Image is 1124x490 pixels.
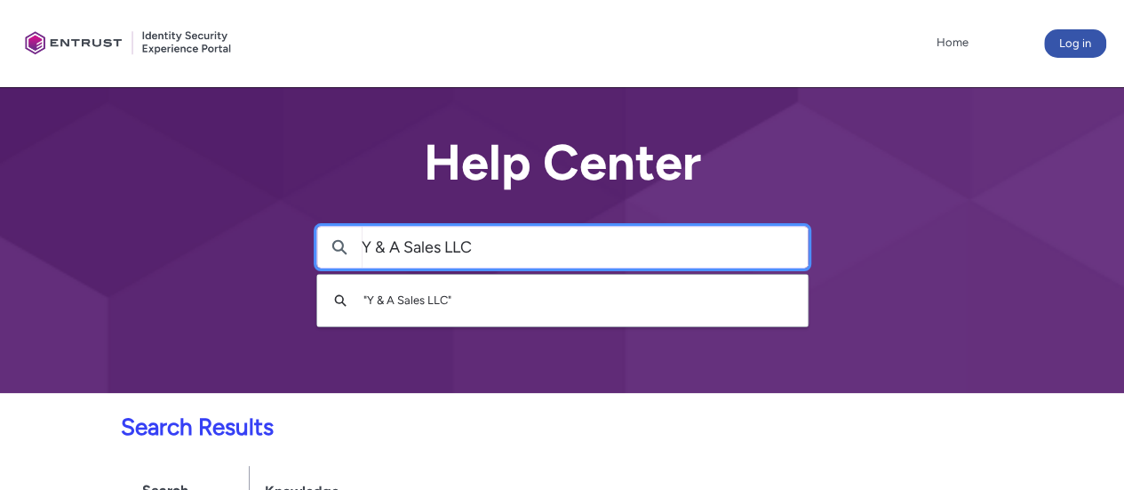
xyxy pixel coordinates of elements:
[11,410,893,445] p: Search Results
[316,135,809,190] h2: Help Center
[932,29,973,56] a: Home
[317,227,362,268] button: Search
[355,292,780,309] div: " Y & A Sales LLC "
[362,227,808,268] input: Search for articles, cases, videos...
[1044,29,1106,58] button: Log in
[326,284,355,317] button: Search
